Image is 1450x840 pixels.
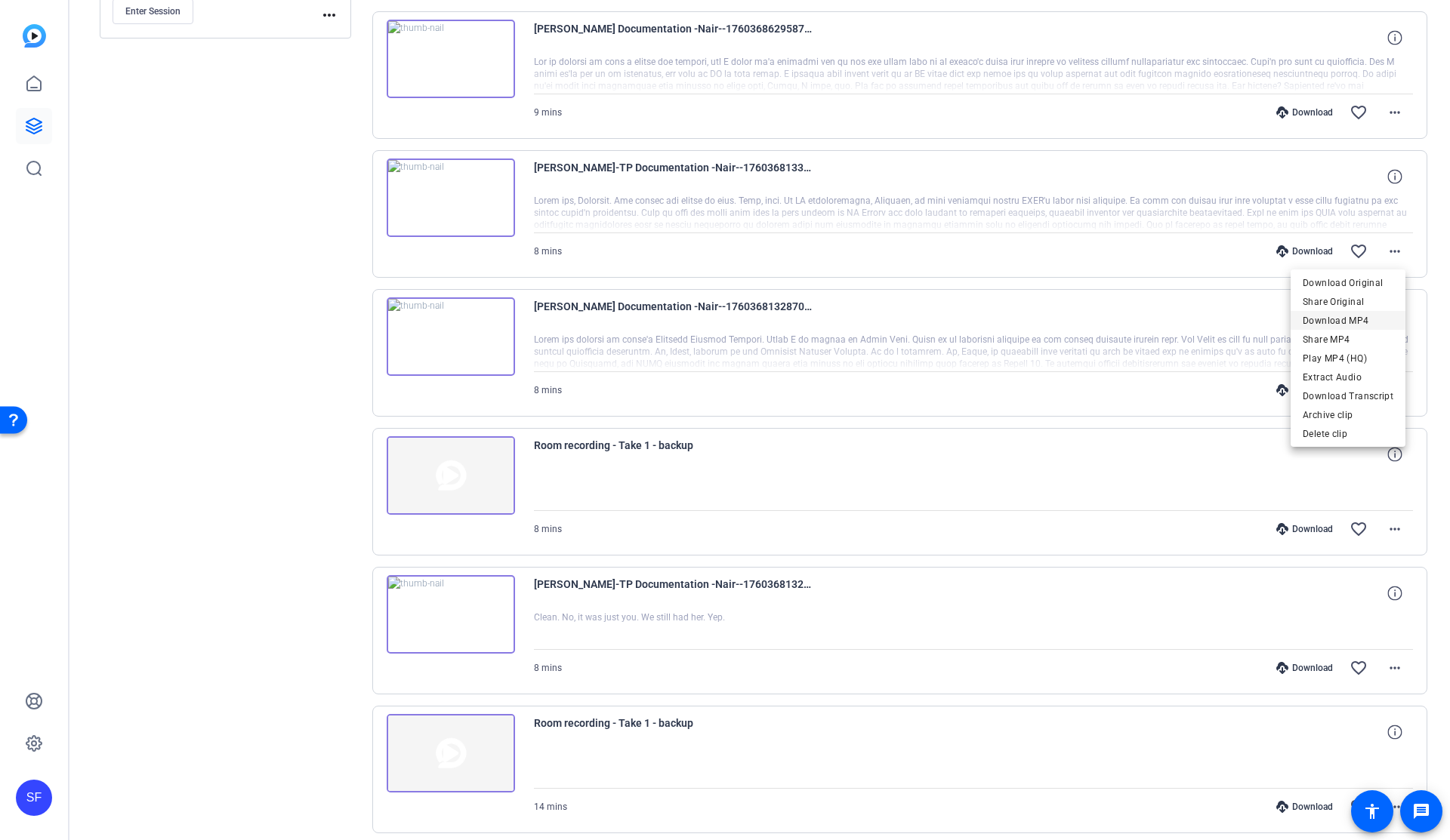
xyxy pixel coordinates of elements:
span: Download Original [1303,274,1393,292]
span: Share MP4 [1303,331,1393,349]
span: Delete clip [1303,425,1393,443]
span: Extract Audio [1303,368,1393,386]
span: Download MP4 [1303,312,1393,330]
span: Download Transcript [1303,387,1393,405]
span: Archive clip [1303,406,1393,424]
span: Play MP4 (HQ) [1303,349,1393,368]
span: Share Original [1303,293,1393,311]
